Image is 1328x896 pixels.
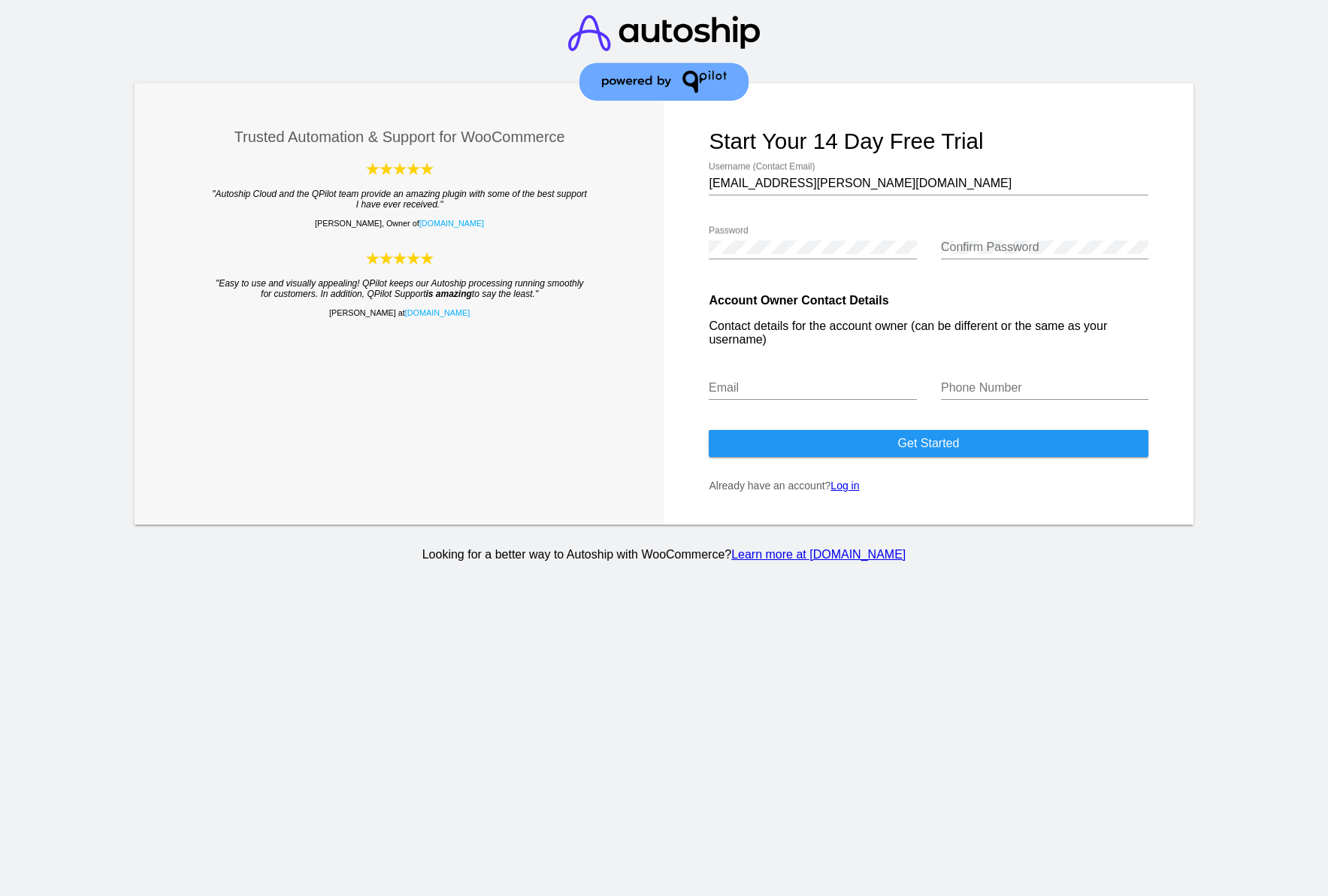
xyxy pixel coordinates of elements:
h1: Start your 14 day free trial [709,129,1148,154]
blockquote: "Easy to use and visually appealing! QPilot keeps our Autoship processing running smoothly for cu... [210,278,589,299]
img: Autoship Cloud powered by QPilot [366,161,434,177]
strong: is amazing [426,289,472,299]
p: [PERSON_NAME], Owner of [180,219,619,228]
p: Already have an account? [709,480,1148,492]
p: Contact details for the account owner (can be different or the same as your username) [709,319,1148,347]
p: Looking for a better way to Autoship with WooCommerce? [132,548,1196,562]
a: Log in [830,480,859,492]
a: Learn more at [DOMAIN_NAME] [731,548,906,561]
a: [DOMAIN_NAME] [419,219,484,228]
a: [DOMAIN_NAME] [405,308,470,317]
blockquote: "Autoship Cloud and the QPilot team provide an amazing plugin with some of the best support I hav... [210,189,589,210]
strong: Account Owner Contact Details [709,294,888,307]
input: Username (Contact Email) [709,177,1148,190]
input: Phone Number [941,381,1148,395]
img: Autoship Cloud powered by QPilot [366,250,434,266]
h3: Trusted Automation & Support for WooCommerce [180,129,619,146]
span: Get started [898,437,960,450]
input: Email [709,381,916,395]
button: Get started [709,430,1148,457]
p: [PERSON_NAME] at [180,308,619,317]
